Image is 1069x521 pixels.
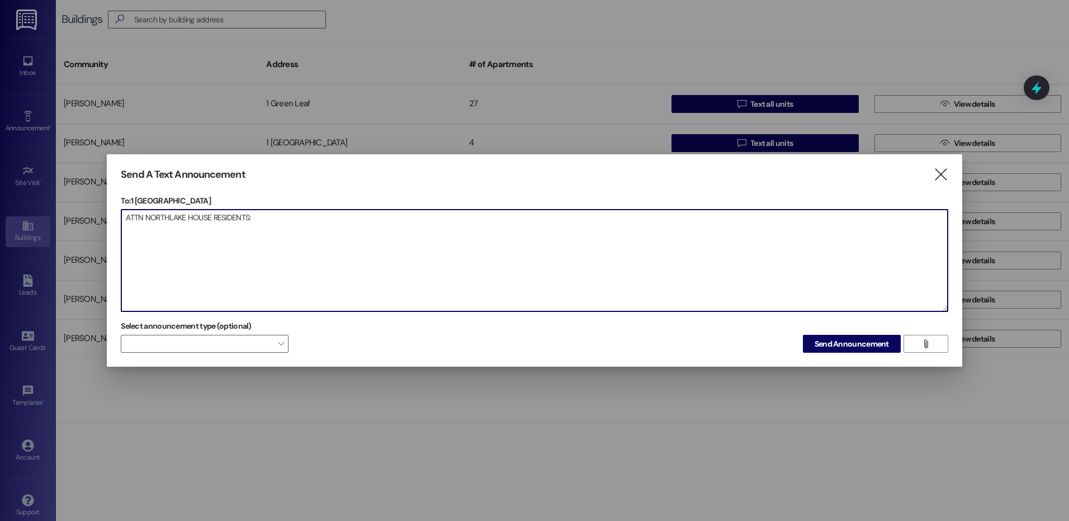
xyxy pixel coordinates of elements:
[121,209,948,312] div: ATTN NORTHLAKE HOUSE RESIDENTS:
[121,210,948,311] textarea: ATTN NORTHLAKE HOUSE RESIDENTS:
[921,339,930,348] i: 
[815,338,889,350] span: Send Announcement
[121,318,252,335] label: Select announcement type (optional)
[933,169,948,181] i: 
[121,195,948,206] p: To: 1 [GEOGRAPHIC_DATA]
[803,335,901,353] button: Send Announcement
[121,168,245,181] h3: Send A Text Announcement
